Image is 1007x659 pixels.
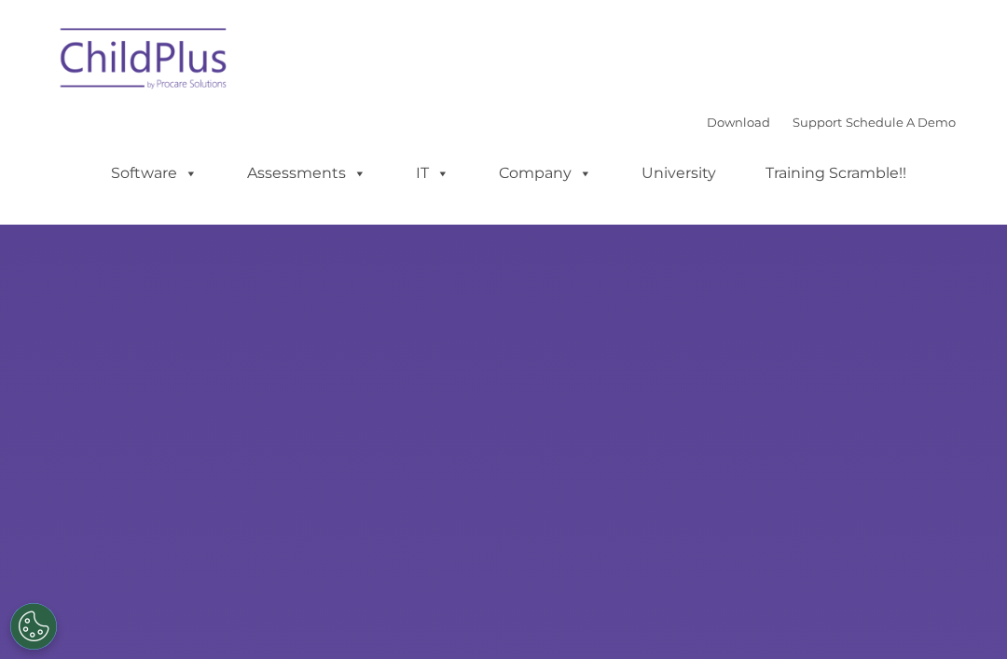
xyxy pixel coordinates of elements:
[747,155,925,192] a: Training Scramble!!
[397,155,468,192] a: IT
[92,155,216,192] a: Software
[623,155,735,192] a: University
[793,115,842,130] a: Support
[707,115,956,130] font: |
[707,115,770,130] a: Download
[846,115,956,130] a: Schedule A Demo
[228,155,385,192] a: Assessments
[10,603,57,650] button: Cookies Settings
[480,155,611,192] a: Company
[51,15,238,108] img: ChildPlus by Procare Solutions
